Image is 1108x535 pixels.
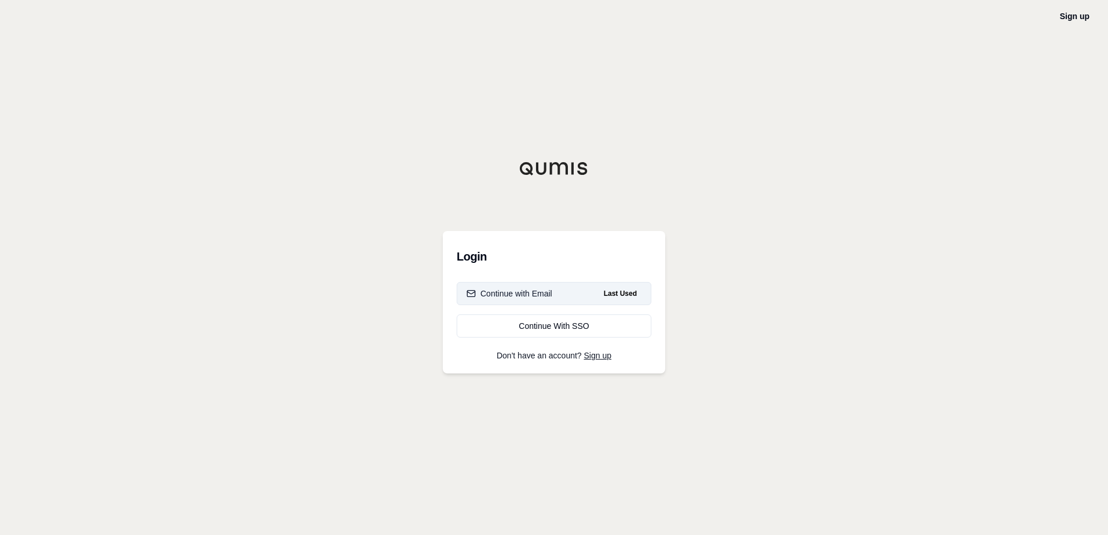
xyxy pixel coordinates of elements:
[457,314,651,338] a: Continue With SSO
[457,282,651,305] button: Continue with EmailLast Used
[457,351,651,360] p: Don't have an account?
[466,288,552,299] div: Continue with Email
[466,320,642,332] div: Continue With SSO
[584,351,611,360] a: Sign up
[1060,12,1089,21] a: Sign up
[599,287,642,301] span: Last Used
[519,162,589,175] img: Qumis
[457,245,651,268] h3: Login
